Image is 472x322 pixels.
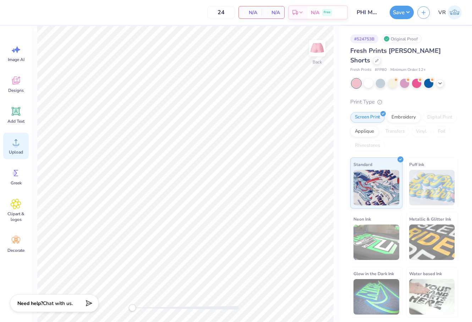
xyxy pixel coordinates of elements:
[310,41,324,55] img: Back
[353,215,371,223] span: Neon Ink
[390,67,426,73] span: Minimum Order: 12 +
[353,279,399,315] img: Glow in the Dark Ink
[11,180,22,186] span: Greek
[353,170,399,205] img: Standard
[207,6,235,19] input: – –
[4,211,28,222] span: Clipart & logos
[43,300,73,307] span: Chat with us.
[350,112,385,123] div: Screen Print
[353,270,394,277] span: Glow in the Dark Ink
[266,9,280,16] span: N/A
[433,126,450,137] div: Foil
[350,34,378,43] div: # 524753B
[438,9,446,17] span: VR
[381,126,409,137] div: Transfers
[350,126,379,137] div: Applique
[351,5,386,20] input: Untitled Design
[8,57,24,62] span: Image AI
[423,112,457,123] div: Digital Print
[382,34,422,43] div: Original Proof
[390,6,414,19] button: Save
[7,248,24,253] span: Decorate
[350,140,385,151] div: Rhinestones
[7,118,24,124] span: Add Text
[409,170,455,205] img: Puff Ink
[350,67,371,73] span: Fresh Prints
[350,98,458,106] div: Print Type
[435,5,465,20] a: VR
[313,59,322,65] div: Back
[409,224,455,260] img: Metallic & Glitter Ink
[409,161,424,168] span: Puff Ink
[17,300,43,307] strong: Need help?
[350,46,441,65] span: Fresh Prints [PERSON_NAME] Shorts
[375,67,387,73] span: # FP80
[409,215,451,223] span: Metallic & Glitter Ink
[353,224,399,260] img: Neon Ink
[409,270,442,277] span: Water based Ink
[243,9,257,16] span: N/A
[448,5,462,20] img: Val Rhey Lodueta
[129,304,136,311] div: Accessibility label
[8,88,24,93] span: Designs
[411,126,431,137] div: Vinyl
[9,149,23,155] span: Upload
[311,9,319,16] span: N/A
[409,279,455,315] img: Water based Ink
[324,10,330,15] span: Free
[387,112,421,123] div: Embroidery
[353,161,372,168] span: Standard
